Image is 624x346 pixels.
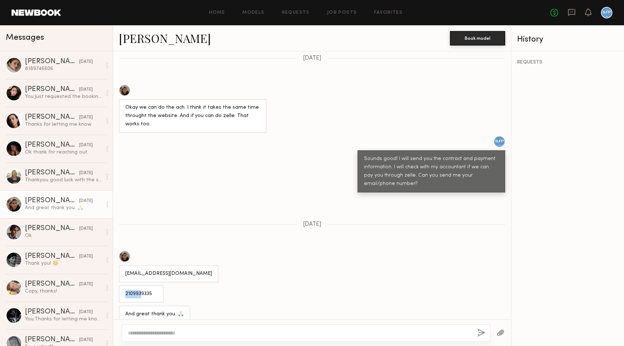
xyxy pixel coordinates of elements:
div: Thank you! 😊 [25,260,102,267]
div: You: Thanks for letting me know! We are set for the 24th, so that's okay. Appreciate it and good ... [25,316,102,323]
div: 8189746606 [25,65,102,72]
a: Models [242,10,264,15]
div: And great thank you. 🙏🏻 [125,310,184,319]
div: Ok [25,232,102,239]
div: REQUESTS [517,60,618,65]
div: [DATE] [79,337,93,343]
div: [PERSON_NAME] [25,336,79,343]
div: [PERSON_NAME] [25,308,79,316]
div: [PERSON_NAME] [25,58,79,65]
div: And great thank you. 🙏🏻 [25,204,102,211]
span: [DATE] [303,55,321,61]
div: [DATE] [79,59,93,65]
a: Requests [282,10,310,15]
div: [DATE] [79,114,93,121]
button: Book model [450,31,505,46]
div: [DATE] [79,281,93,288]
div: [PERSON_NAME] [25,169,79,177]
div: Thanks for letting me know [25,121,102,128]
div: Ok thank for reaching out [25,149,102,156]
span: Messages [6,34,44,42]
a: Favorites [374,10,403,15]
div: [PERSON_NAME] [25,225,79,232]
div: Sounds good! I will send you the contract and payment information. I will check with my accountan... [364,155,499,188]
div: [PERSON_NAME] [25,253,79,260]
div: [DATE] [79,253,93,260]
div: [DATE] [79,309,93,316]
div: Okay we can do the ach. I think it takes the same time throught the website. And if you can do ze... [125,104,260,129]
div: [PERSON_NAME] [25,281,79,288]
div: [DATE] [79,225,93,232]
a: Home [209,10,225,15]
a: Job Posts [327,10,357,15]
div: 2109939335 [125,290,157,298]
div: [DATE] [79,170,93,177]
div: [PERSON_NAME] [25,142,79,149]
div: [PERSON_NAME] [25,197,79,204]
div: [PERSON_NAME] [25,114,79,121]
a: Book model [450,35,505,41]
div: [DATE] [79,142,93,149]
div: History [517,35,618,44]
div: [EMAIL_ADDRESS][DOMAIN_NAME] [125,270,212,278]
div: [DATE] [79,198,93,204]
a: [PERSON_NAME] [119,30,211,46]
div: [DATE] [79,86,93,93]
span: [DATE] [303,221,321,228]
div: Thankyou good luck with the shoot the 24th !! [25,177,102,183]
div: You: Just requested the booking. Can you share your contact information? [25,93,102,100]
div: [PERSON_NAME] [25,86,79,93]
div: Copy, thanks! [25,288,102,295]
